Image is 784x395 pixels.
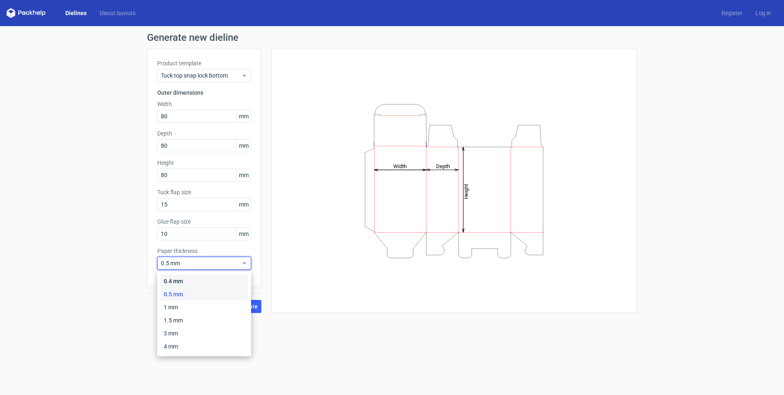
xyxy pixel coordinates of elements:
[93,9,142,17] a: Diecut layouts
[236,198,251,211] span: mm
[463,184,469,199] tspan: Height
[160,327,248,340] div: 3 mm
[161,259,241,267] span: 0.5 mm
[160,275,248,288] div: 0.4 mm
[436,163,450,169] tspan: Depth
[157,188,251,196] label: Tuck flap size
[157,217,251,226] label: Glue flap size
[157,59,251,67] label: Product template
[160,301,248,314] div: 1 mm
[59,9,93,17] a: Dielines
[147,33,637,42] h1: Generate new dieline
[157,89,251,97] h3: Outer dimensions
[236,228,251,240] span: mm
[236,169,251,181] span: mm
[160,314,248,327] div: 1.5 mm
[161,71,241,80] span: Tuck top snap lock bottom
[236,140,251,152] span: mm
[157,129,251,138] label: Depth
[160,340,248,353] div: 4 mm
[236,110,251,122] span: mm
[715,9,749,17] a: Register
[160,288,248,301] div: 0.5 mm
[157,100,251,108] label: Width
[157,247,251,255] label: Paper thickness
[157,159,251,167] label: Height
[749,9,777,17] a: Log in
[393,163,407,169] tspan: Width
